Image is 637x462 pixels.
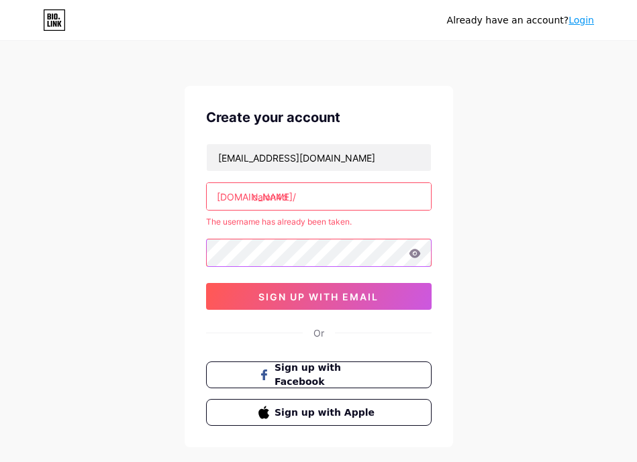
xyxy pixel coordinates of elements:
[206,399,432,426] button: Sign up with Apple
[207,183,431,210] input: username
[275,361,379,389] span: Sign up with Facebook
[447,13,594,27] div: Already have an account?
[275,406,379,420] span: Sign up with Apple
[206,361,432,388] button: Sign up with Facebook
[206,107,432,127] div: Create your account
[217,190,296,204] div: [DOMAIN_NAME]/
[206,216,432,228] div: The username has already been taken.
[569,15,594,25] a: Login
[206,283,432,310] button: sign up with email
[207,144,431,171] input: Email
[313,326,324,340] div: Or
[258,291,379,302] span: sign up with email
